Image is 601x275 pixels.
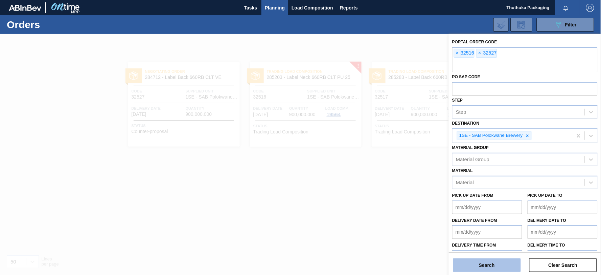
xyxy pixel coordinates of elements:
[537,18,594,31] button: Filter
[477,49,483,57] span: ×
[457,131,524,140] div: 1SE - SAB Polokwane Brewery
[454,49,461,57] span: ×
[476,49,497,58] div: 32527
[243,4,258,12] span: Tasks
[452,218,497,223] label: Delivery Date from
[528,200,598,214] input: mm/dd/yyyy
[528,225,598,239] input: mm/dd/yyyy
[452,240,522,250] label: Delivery time from
[265,4,285,12] span: Planning
[340,4,358,12] span: Reports
[452,168,473,173] label: Material
[452,145,489,150] label: Material Group
[511,18,532,31] div: Order Review Request
[528,240,598,250] label: Delivery time to
[9,5,41,11] img: TNhmsLtSVTkK8tSr43FrP2fwEKptu5GPRR3wAAAABJRU5ErkJggg==
[555,3,577,13] button: Notifications
[456,179,474,185] div: Material
[452,75,480,79] label: PO SAP Code
[452,40,497,44] label: Portal Order Code
[528,193,562,198] label: Pick up Date to
[586,4,594,12] img: Logout
[565,22,577,27] span: Filter
[292,4,333,12] span: Load Composition
[452,98,463,103] label: Step
[493,18,509,31] div: Import Order Negotiation
[528,218,566,223] label: Delivery Date to
[456,109,466,115] div: Step
[452,225,522,239] input: mm/dd/yyyy
[7,21,107,28] h1: Orders
[456,157,489,163] div: Material Group
[454,49,475,58] div: 32516
[452,121,479,126] label: Destination
[452,193,493,198] label: Pick up Date from
[452,200,522,214] input: mm/dd/yyyy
